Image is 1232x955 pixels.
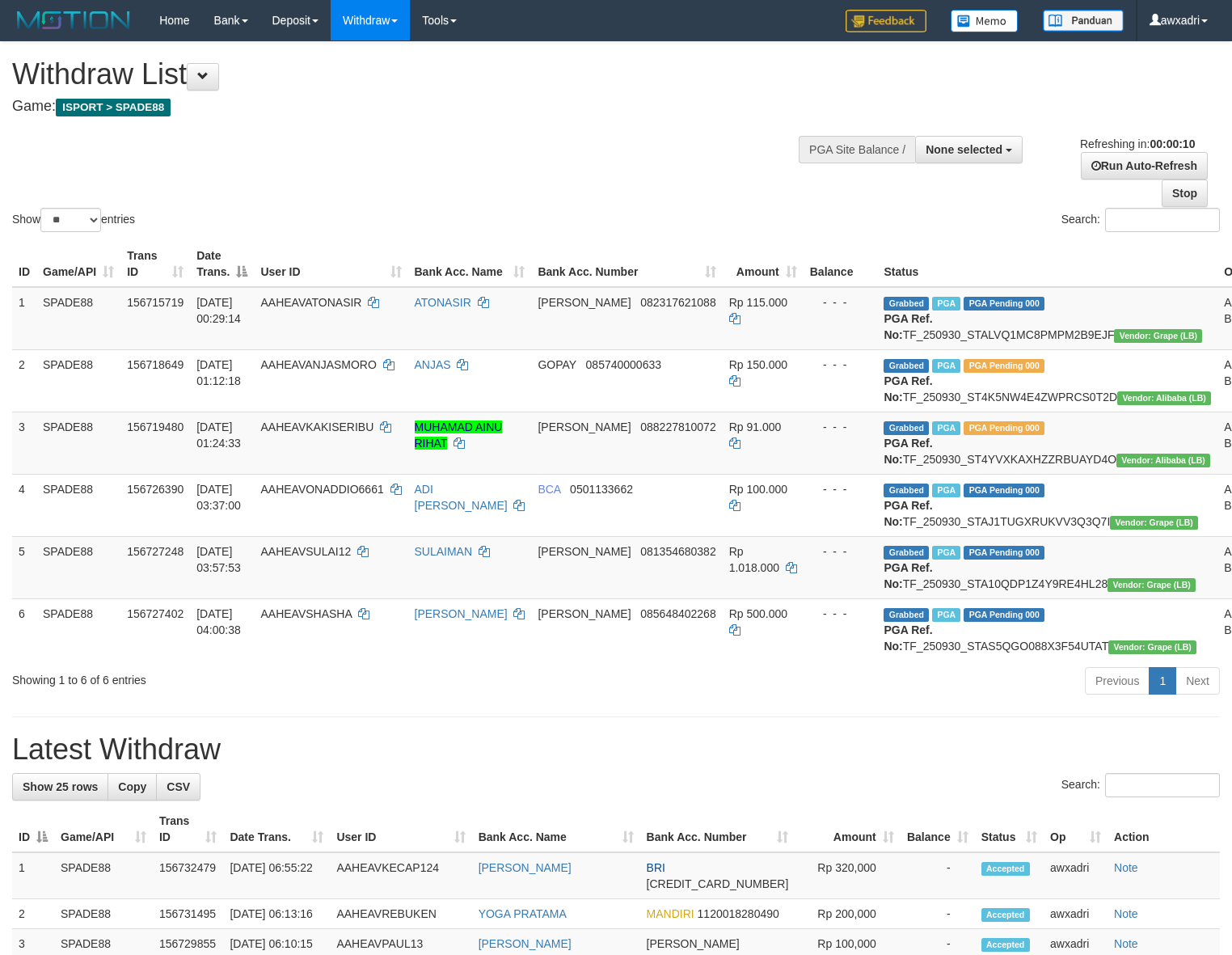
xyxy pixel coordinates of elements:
span: Accepted [981,862,1030,876]
span: Grabbed [884,608,929,622]
img: panduan.png [1043,10,1124,32]
td: 2 [12,349,36,412]
span: Vendor URL: https://dashboard.q2checkout.com/secure [1110,516,1198,530]
select: Showentries [40,208,101,232]
span: [DATE] 01:12:18 [196,358,241,387]
span: Vendor URL: https://dashboard.q2checkout.com/secure [1108,578,1196,592]
span: 156719480 [127,420,184,433]
span: Refreshing in: [1080,137,1195,150]
span: MANDIRI [647,907,694,920]
td: - [901,899,975,929]
td: TF_250930_STALVQ1MC8PMPM2B9EJF [877,287,1217,350]
th: Balance [804,241,878,287]
td: SPADE88 [36,536,120,598]
td: SPADE88 [36,349,120,412]
span: GOPAY [538,358,576,371]
td: TF_250930_STAJ1TUGXRUKVV3Q3Q7I [877,474,1217,536]
th: Bank Acc. Number: activate to sort column ascending [640,806,795,852]
span: AAHEAVATONASIR [260,296,361,309]
span: AAHEAVSULAI12 [260,545,351,558]
a: Run Auto-Refresh [1081,152,1208,180]
th: Amount: activate to sort column ascending [795,806,900,852]
span: 156715719 [127,296,184,309]
span: AAHEAVONADDIO6661 [260,483,383,496]
div: - - - [810,419,871,435]
th: Trans ID: activate to sort column ascending [120,241,190,287]
span: Grabbed [884,359,929,373]
a: ANJAS [415,358,451,371]
span: [DATE] 01:24:33 [196,420,241,450]
a: Note [1114,907,1138,920]
th: ID [12,241,36,287]
span: Grabbed [884,546,929,560]
a: Previous [1085,667,1150,695]
b: PGA Ref. No: [884,623,932,653]
div: PGA Site Balance / [799,136,915,163]
a: [PERSON_NAME] [479,937,572,950]
span: Accepted [981,908,1030,922]
span: PGA Pending [964,421,1044,435]
span: Copy 088227810072 to clipboard [640,420,715,433]
td: awxadri [1044,899,1108,929]
span: Marked by awxadri [932,297,960,311]
span: Rp 100.000 [729,483,787,496]
td: SPADE88 [36,598,120,661]
span: 156727402 [127,607,184,620]
div: - - - [810,543,871,560]
span: Marked by awxadri [932,359,960,373]
span: AAHEAVKAKISERIBU [260,420,373,433]
th: Status [877,241,1217,287]
span: Copy 085740000633 to clipboard [586,358,661,371]
span: 156718649 [127,358,184,371]
span: Marked by awxadri [932,546,960,560]
th: Op: activate to sort column ascending [1044,806,1108,852]
span: Copy 081354680382 to clipboard [640,545,715,558]
span: Rp 500.000 [729,607,787,620]
td: 1 [12,287,36,350]
span: [PERSON_NAME] [647,937,740,950]
b: PGA Ref. No: [884,374,932,404]
span: PGA Pending [964,608,1044,622]
span: [DATE] 04:00:38 [196,607,241,636]
th: Action [1108,806,1220,852]
span: Vendor URL: https://dashboard.q2checkout.com/secure [1116,454,1210,467]
span: Copy 082317621088 to clipboard [640,296,715,309]
a: ATONASIR [415,296,471,309]
a: 1 [1149,667,1176,695]
td: 3 [12,412,36,474]
td: SPADE88 [36,287,120,350]
img: Button%20Memo.svg [951,10,1019,32]
td: SPADE88 [54,899,153,929]
span: [PERSON_NAME] [538,296,631,309]
td: [DATE] 06:13:16 [223,899,330,929]
td: AAHEAVREBUKEN [330,899,471,929]
th: Date Trans.: activate to sort column ascending [223,806,330,852]
th: Game/API: activate to sort column ascending [54,806,153,852]
span: None selected [926,143,1002,156]
th: ID: activate to sort column descending [12,806,54,852]
th: Bank Acc. Number: activate to sort column ascending [531,241,722,287]
span: 156727248 [127,545,184,558]
span: Accepted [981,938,1030,952]
span: Rp 91.000 [729,420,782,433]
h1: Withdraw List [12,58,805,91]
td: - [901,852,975,899]
span: Vendor URL: https://dashboard.q2checkout.com/secure [1117,391,1211,405]
span: [DATE] 03:57:53 [196,545,241,574]
span: [DATE] 00:29:14 [196,296,241,325]
span: [PERSON_NAME] [538,607,631,620]
th: Amount: activate to sort column ascending [723,241,804,287]
label: Search: [1061,773,1220,797]
a: ADI [PERSON_NAME] [415,483,508,512]
td: 4 [12,474,36,536]
div: - - - [810,357,871,373]
span: Marked by awxadri [932,484,960,497]
a: Show 25 rows [12,773,108,801]
td: [DATE] 06:55:22 [223,852,330,899]
td: 6 [12,598,36,661]
th: Bank Acc. Name: activate to sort column ascending [408,241,532,287]
span: Grabbed [884,421,929,435]
span: Rp 150.000 [729,358,787,371]
span: 156726390 [127,483,184,496]
input: Search: [1105,773,1220,797]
